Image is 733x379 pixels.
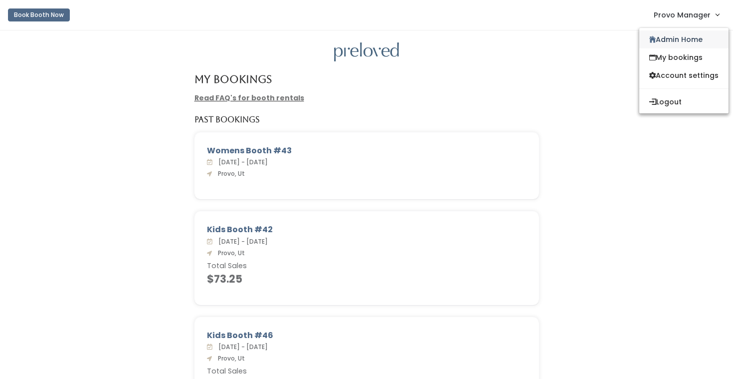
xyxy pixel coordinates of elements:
[214,343,268,351] span: [DATE] - [DATE]
[207,330,527,342] div: Kids Booth #46
[8,4,70,26] a: Book Booth Now
[654,9,711,20] span: Provo Manager
[214,354,245,363] span: Provo, Ut
[639,66,729,84] a: Account settings
[194,115,260,124] h5: Past Bookings
[214,237,268,246] span: [DATE] - [DATE]
[207,368,527,376] h6: Total Sales
[334,42,399,62] img: preloved logo
[8,8,70,21] button: Book Booth Now
[207,262,527,270] h6: Total Sales
[639,48,729,66] a: My bookings
[194,73,272,85] h4: My Bookings
[639,30,729,48] a: Admin Home
[214,158,268,166] span: [DATE] - [DATE]
[194,93,304,103] a: Read FAQ's for booth rentals
[214,169,245,178] span: Provo, Ut
[207,273,527,285] h4: $73.25
[207,145,527,157] div: Womens Booth #43
[644,4,729,25] a: Provo Manager
[639,93,729,111] button: Logout
[207,224,527,236] div: Kids Booth #42
[214,249,245,257] span: Provo, Ut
